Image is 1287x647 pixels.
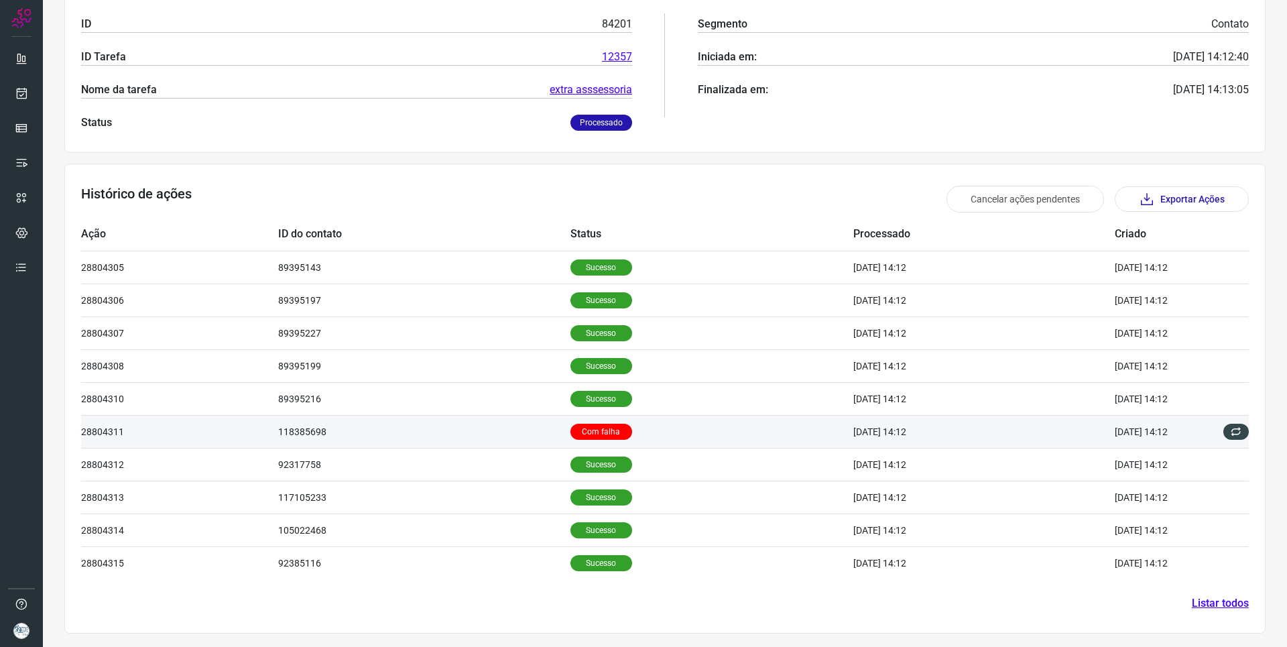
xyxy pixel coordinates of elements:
[81,382,278,415] td: 28804310
[570,292,632,308] p: Sucesso
[570,115,632,131] p: Processado
[278,316,570,349] td: 89395227
[278,251,570,284] td: 89395143
[1173,49,1249,65] p: [DATE] 14:12:40
[570,424,632,440] p: Com falha
[1115,251,1209,284] td: [DATE] 14:12
[1115,514,1209,546] td: [DATE] 14:12
[278,514,570,546] td: 105022468
[602,49,632,65] a: 12357
[81,82,157,98] p: Nome da tarefa
[278,415,570,448] td: 118385698
[81,16,91,32] p: ID
[11,8,32,28] img: Logo
[81,514,278,546] td: 28804314
[570,457,632,473] p: Sucesso
[1115,284,1209,316] td: [DATE] 14:12
[1115,415,1209,448] td: [DATE] 14:12
[853,415,1115,448] td: [DATE] 14:12
[853,251,1115,284] td: [DATE] 14:12
[853,349,1115,382] td: [DATE] 14:12
[1115,316,1209,349] td: [DATE] 14:12
[570,555,632,571] p: Sucesso
[602,16,632,32] p: 84201
[570,325,632,341] p: Sucesso
[81,481,278,514] td: 28804313
[853,218,1115,251] td: Processado
[81,349,278,382] td: 28804308
[853,316,1115,349] td: [DATE] 14:12
[853,481,1115,514] td: [DATE] 14:12
[698,49,757,65] p: Iniciada em:
[81,284,278,316] td: 28804306
[853,514,1115,546] td: [DATE] 14:12
[278,448,570,481] td: 92317758
[13,623,29,639] img: 2df383a8bc393265737507963739eb71.PNG
[81,448,278,481] td: 28804312
[1115,481,1209,514] td: [DATE] 14:12
[1115,218,1209,251] td: Criado
[278,546,570,579] td: 92385116
[853,448,1115,481] td: [DATE] 14:12
[81,316,278,349] td: 28804307
[278,382,570,415] td: 89395216
[1115,186,1249,212] button: Exportar Ações
[1115,546,1209,579] td: [DATE] 14:12
[81,415,278,448] td: 28804311
[853,382,1115,415] td: [DATE] 14:12
[278,349,570,382] td: 89395199
[278,284,570,316] td: 89395197
[278,481,570,514] td: 117105233
[1115,448,1209,481] td: [DATE] 14:12
[81,546,278,579] td: 28804315
[946,186,1104,213] button: Cancelar ações pendentes
[81,251,278,284] td: 28804305
[1115,349,1209,382] td: [DATE] 14:12
[81,115,112,131] p: Status
[81,186,192,213] h3: Histórico de ações
[570,259,632,276] p: Sucesso
[570,218,853,251] td: Status
[853,546,1115,579] td: [DATE] 14:12
[570,358,632,374] p: Sucesso
[1192,595,1249,611] a: Listar todos
[550,82,632,98] a: extra asssessoria
[81,49,126,65] p: ID Tarefa
[81,218,278,251] td: Ação
[1173,82,1249,98] p: [DATE] 14:13:05
[570,522,632,538] p: Sucesso
[570,391,632,407] p: Sucesso
[853,284,1115,316] td: [DATE] 14:12
[698,82,768,98] p: Finalizada em:
[1211,16,1249,32] p: Contato
[278,218,570,251] td: ID do contato
[1115,382,1209,415] td: [DATE] 14:12
[570,489,632,506] p: Sucesso
[698,16,747,32] p: Segmento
